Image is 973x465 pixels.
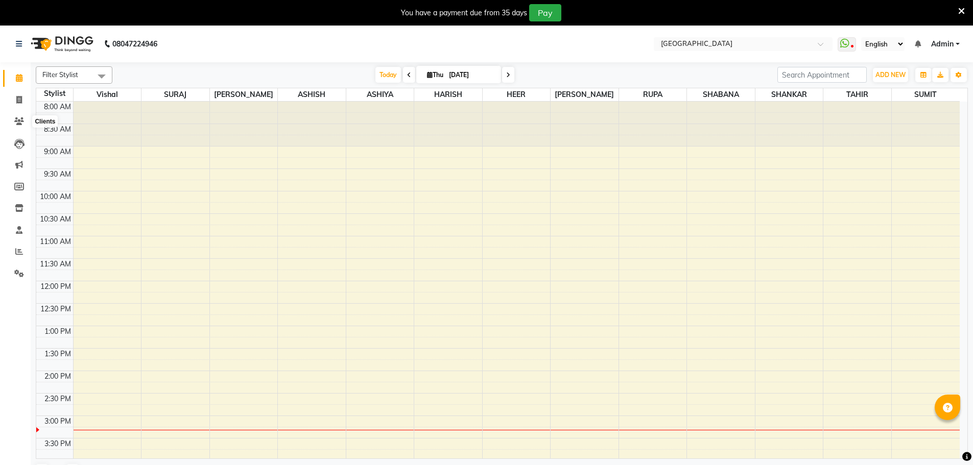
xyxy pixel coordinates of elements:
div: 12:00 PM [38,281,73,292]
input: Search Appointment [777,67,867,83]
img: logo [26,30,96,58]
b: 08047224946 [112,30,157,58]
div: 2:30 PM [42,394,73,404]
div: 11:00 AM [38,236,73,247]
span: HEER [483,88,551,101]
div: 10:00 AM [38,191,73,202]
div: 11:30 AM [38,259,73,270]
div: 2:00 PM [42,371,73,382]
div: 1:00 PM [42,326,73,337]
span: Admin [931,39,954,50]
span: ADD NEW [875,71,906,79]
span: [PERSON_NAME] [210,88,278,101]
span: ASHIYA [346,88,414,101]
div: Clients [32,115,58,128]
div: 3:00 PM [42,416,73,427]
div: 1:30 PM [42,349,73,359]
span: RUPA [619,88,687,101]
span: ASHISH [278,88,346,101]
div: 12:30 PM [38,304,73,314]
span: Today [375,67,401,83]
div: Stylist [36,88,73,99]
span: [PERSON_NAME] [551,88,619,101]
div: 9:30 AM [42,169,73,180]
div: 9:00 AM [42,146,73,157]
input: 2025-09-04 [446,67,497,83]
div: 8:00 AM [42,102,73,112]
button: Pay [529,4,561,21]
span: HARISH [414,88,482,101]
span: SHANKAR [755,88,823,101]
span: TAHIR [823,88,891,101]
button: ADD NEW [873,68,908,82]
span: Thu [424,71,446,79]
div: 10:30 AM [38,214,73,225]
span: SURAJ [141,88,209,101]
div: You have a payment due from 35 days [401,8,527,18]
span: Vishal [74,88,141,101]
div: 3:30 PM [42,438,73,449]
span: SHABANA [687,88,755,101]
span: SUMIT [892,88,960,101]
span: Filter Stylist [42,70,78,79]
